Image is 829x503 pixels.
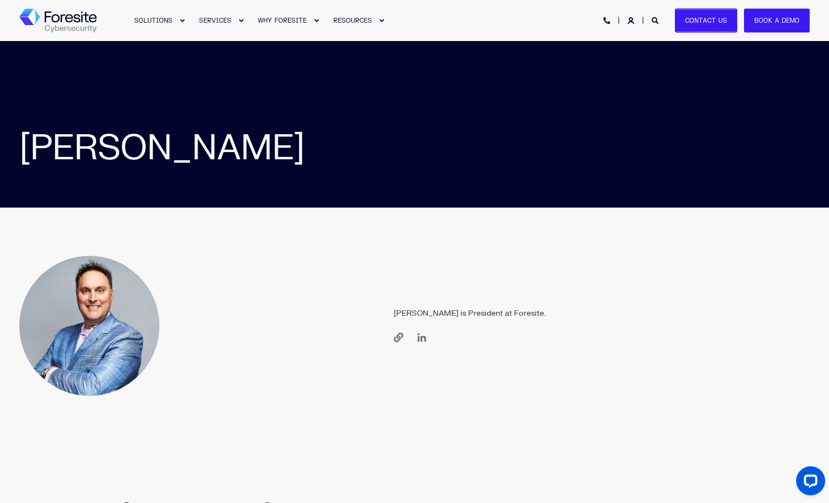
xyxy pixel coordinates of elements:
[134,16,172,24] span: SOLUTIONS
[238,18,244,24] div: Expand SERVICES
[628,16,636,24] a: Login
[394,305,545,322] span: [PERSON_NAME] is President at Foresite.
[258,16,307,24] span: WHY FORESITE
[19,128,810,169] h1: [PERSON_NAME]
[675,8,737,33] a: Contact Us
[19,9,97,33] img: Foresite logo, a hexagon shape of blues with a directional arrow to the right hand side, and the ...
[179,18,185,24] div: Expand SOLUTIONS
[652,16,660,24] a: Open Search
[394,333,410,342] a: Go to author's website
[744,8,810,33] a: Book a Demo
[314,18,319,24] div: Expand WHY FORESITE
[379,18,385,24] div: Expand RESOURCES
[19,9,97,33] a: Back to Home
[788,462,829,503] iframe: LiveChat chat widget
[19,256,159,396] img: avatar
[410,333,427,342] a: Go to linkedin
[333,16,372,24] span: RESOURCES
